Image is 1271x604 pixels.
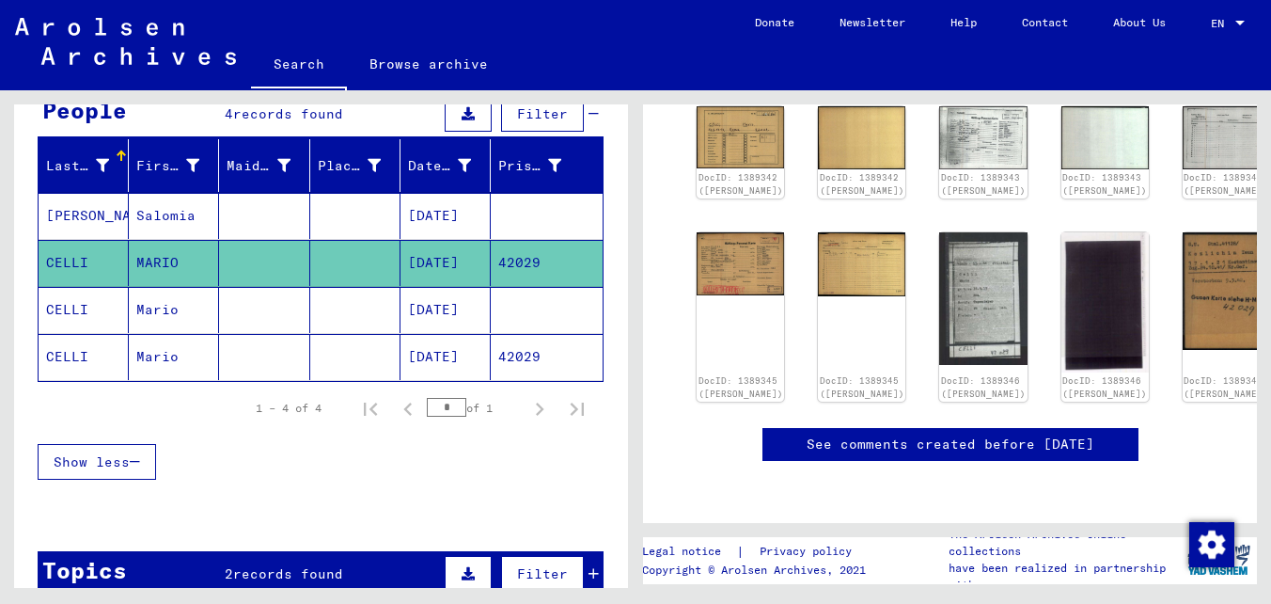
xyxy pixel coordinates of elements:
[517,105,568,122] span: Filter
[1183,106,1270,169] img: 001.jpg
[219,139,309,192] mat-header-cell: Maiden Name
[818,106,905,169] img: 002.jpg
[38,444,156,480] button: Show less
[427,399,521,417] div: of 1
[129,139,219,192] mat-header-cell: First Name
[129,287,219,333] mat-cell: Mario
[1061,232,1149,374] img: 002.jpg
[227,151,313,181] div: Maiden Name
[498,156,561,176] div: Prisoner #
[39,287,129,333] mat-cell: CELLI
[642,562,874,579] p: Copyright © Arolsen Archives, 2021
[818,232,905,296] img: 002.jpg
[1184,375,1268,399] a: DocID: 1389347 ([PERSON_NAME])
[642,542,736,562] a: Legal notice
[42,93,127,127] div: People
[233,105,343,122] span: records found
[501,556,584,592] button: Filter
[807,435,1094,454] a: See comments created before [DATE]
[1211,17,1232,30] span: EN
[251,41,347,90] a: Search
[498,151,585,181] div: Prisoner #
[39,139,129,192] mat-header-cell: Last Name
[225,105,233,122] span: 4
[136,151,223,181] div: First Name
[408,156,471,176] div: Date of Birth
[227,156,290,176] div: Maiden Name
[642,542,874,562] div: |
[46,151,133,181] div: Last Name
[941,375,1026,399] a: DocID: 1389346 ([PERSON_NAME])
[820,375,904,399] a: DocID: 1389345 ([PERSON_NAME])
[129,193,219,239] mat-cell: Salomia
[939,232,1027,365] img: 001.jpg
[939,106,1027,169] img: 001.jpg
[558,389,596,427] button: Last page
[491,334,603,380] mat-cell: 42029
[129,334,219,380] mat-cell: Mario
[1184,536,1254,583] img: yv_logo.png
[310,139,400,192] mat-header-cell: Place of Birth
[225,565,233,582] span: 2
[408,151,494,181] div: Date of Birth
[820,172,904,196] a: DocID: 1389342 ([PERSON_NAME])
[318,151,404,181] div: Place of Birth
[1062,172,1147,196] a: DocID: 1389343 ([PERSON_NAME])
[233,565,343,582] span: records found
[389,389,427,427] button: Previous page
[1189,522,1234,567] img: Change consent
[521,389,558,427] button: Next page
[949,526,1180,560] p: The Arolsen Archives online collections
[129,240,219,286] mat-cell: MARIO
[39,334,129,380] mat-cell: CELLI
[1188,521,1233,566] div: Change consent
[400,193,491,239] mat-cell: [DATE]
[400,139,491,192] mat-header-cell: Date of Birth
[400,287,491,333] mat-cell: [DATE]
[400,240,491,286] mat-cell: [DATE]
[949,560,1180,594] p: have been realized in partnership with
[1183,232,1270,351] img: 001.jpg
[1062,375,1147,399] a: DocID: 1389346 ([PERSON_NAME])
[54,453,130,470] span: Show less
[136,156,199,176] div: First Name
[347,41,510,87] a: Browse archive
[745,542,874,562] a: Privacy policy
[491,240,603,286] mat-cell: 42029
[39,240,129,286] mat-cell: CELLI
[698,375,783,399] a: DocID: 1389345 ([PERSON_NAME])
[42,553,127,587] div: Topics
[491,139,603,192] mat-header-cell: Prisoner #
[352,389,389,427] button: First page
[46,156,109,176] div: Last Name
[1184,172,1268,196] a: DocID: 1389344 ([PERSON_NAME])
[400,334,491,380] mat-cell: [DATE]
[697,232,784,295] img: 001.jpg
[697,106,784,168] img: 001.jpg
[517,565,568,582] span: Filter
[15,18,236,65] img: Arolsen_neg.svg
[318,156,381,176] div: Place of Birth
[501,96,584,132] button: Filter
[1061,106,1149,169] img: 002.jpg
[39,193,129,239] mat-cell: [PERSON_NAME]
[256,400,322,417] div: 1 – 4 of 4
[941,172,1026,196] a: DocID: 1389343 ([PERSON_NAME])
[698,172,783,196] a: DocID: 1389342 ([PERSON_NAME])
